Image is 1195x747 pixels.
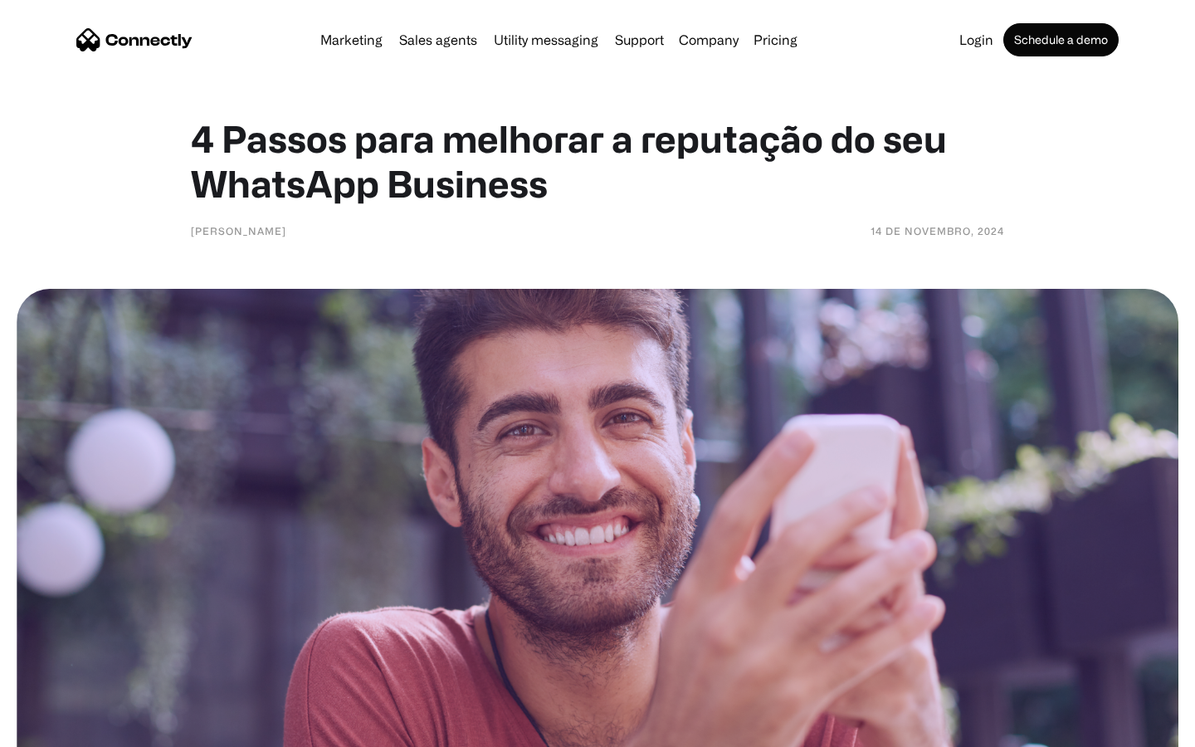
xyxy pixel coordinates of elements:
[953,33,1000,46] a: Login
[679,28,739,51] div: Company
[871,222,1004,239] div: 14 de novembro, 2024
[191,116,1004,206] h1: 4 Passos para melhorar a reputação do seu WhatsApp Business
[17,718,100,741] aside: Language selected: English
[393,33,484,46] a: Sales agents
[314,33,389,46] a: Marketing
[33,718,100,741] ul: Language list
[1003,23,1119,56] a: Schedule a demo
[608,33,671,46] a: Support
[487,33,605,46] a: Utility messaging
[747,33,804,46] a: Pricing
[191,222,286,239] div: [PERSON_NAME]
